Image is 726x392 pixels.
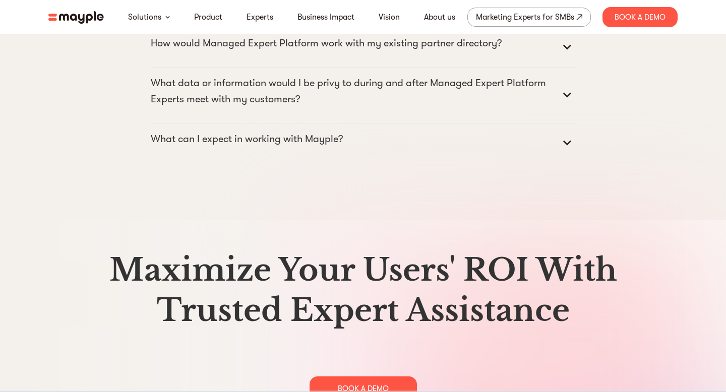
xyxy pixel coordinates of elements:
[194,11,222,23] a: Product
[151,35,575,59] summary: How would Managed Expert Platform work with my existing partner directory?
[424,11,455,23] a: About us
[52,250,674,331] h2: Maximize Your Users' ROI With Trusted Expert Assistance
[128,11,161,23] a: Solutions
[602,7,678,27] div: Book A Demo
[467,8,591,27] a: Marketing Experts for SMBs
[151,75,575,115] summary: What data or information would I be privy to during and after Managed Expert Platform Experts mee...
[247,11,273,23] a: Experts
[151,35,502,51] p: How would Managed Expert Platform work with my existing partner directory?
[151,75,559,107] p: What data or information would I be privy to during and after Managed Expert Platform Experts mee...
[151,131,575,155] summary: What can I expect in working with Mayple?
[297,11,354,23] a: Business Impact
[48,11,104,24] img: mayple-logo
[151,131,343,147] p: What can I expect in working with Mayple?
[165,16,170,19] img: arrow-down
[476,10,574,24] div: Marketing Experts for SMBs
[379,11,400,23] a: Vision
